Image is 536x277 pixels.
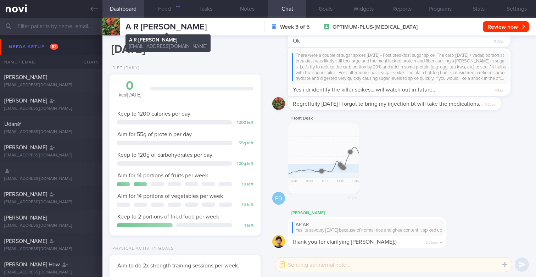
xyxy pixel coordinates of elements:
div: There were a couple of sugar spikes [DATE] - Post breakfast sugar spike: The carb ([DATE] + vadai... [292,53,506,81]
div: 10 left [236,182,253,187]
span: [PERSON_NAME] [4,74,47,80]
div: Needs setup [7,42,60,52]
div: Diet (Daily) [110,66,140,71]
div: [PERSON_NAME] [288,209,468,217]
span: [PERSON_NAME] [4,145,47,150]
div: kcal [DATE] [117,80,143,99]
strong: Week 3 of 5 [280,23,310,31]
div: [EMAIL_ADDRESS][DOMAIN_NAME] [4,270,98,275]
div: [EMAIL_ADDRESS][DOMAIN_NAME] [4,153,98,158]
span: Aim for 55g of protein per day [117,132,192,137]
span: A R [PERSON_NAME] [125,23,207,31]
div: Front Desk [288,114,380,123]
span: [PERSON_NAME] [4,192,47,197]
span: thank you for clarifying [PERSON_NAME]:) [293,239,397,245]
div: 14 left [236,203,253,208]
span: Aim for 14 portions of vegetables per week [117,193,223,199]
span: [PERSON_NAME] [4,238,47,244]
span: Yes i di identify the killer spikes… will watch out in future.. [293,87,435,93]
div: Yes its savoury [DATE] because of normal rice and ghee content it spiked up [292,228,442,233]
span: 97 [50,44,58,50]
span: 11:02am [494,37,506,44]
div: [EMAIL_ADDRESS][DOMAIN_NAME] [4,106,98,111]
span: Keep to 2 portions of fried food per week [117,214,219,220]
button: Review now [483,21,529,32]
span: 2:25pm [426,238,438,245]
span: Regretfully [DATE] i forgot to bring my injection bt will take the medications.. [293,101,482,107]
div: [EMAIL_ADDRESS][DOMAIN_NAME] [4,129,98,135]
span: UdaraY [4,121,22,127]
div: [EMAIL_ADDRESS][DOMAIN_NAME] [4,200,98,205]
div: [EMAIL_ADDRESS][DOMAIN_NAME] [4,223,98,228]
span: [PERSON_NAME] [4,98,47,104]
span: 1:41pm [348,194,357,200]
img: Photo by Front Desk [288,123,359,194]
span: Keep to 1200 calories per day [117,111,190,117]
span: Aim to do 2x strength training sessions per week. [117,263,239,268]
div: FD [272,192,285,205]
span: OPTIMUM-PLUS-[MEDICAL_DATA] [333,24,418,31]
div: Chats [74,55,102,69]
div: 120 g left [236,161,253,167]
div: [EMAIL_ADDRESS][DOMAIN_NAME] [4,83,98,88]
span: Ok [293,38,300,44]
span: [PERSON_NAME] [4,215,47,221]
div: 1 left [236,223,253,228]
div: [EMAIL_ADDRESS][DOMAIN_NAME] [4,176,98,182]
span: [PERSON_NAME] How [4,262,60,267]
span: 11:52am [485,100,496,107]
div: Physical Activity Goals [110,246,174,251]
div: 1200 left [236,120,253,126]
div: 55 g left [236,141,253,146]
span: Aim for 14 portions of fruits per week [117,173,208,178]
div: AP AR [292,222,442,228]
div: 0 [117,80,143,92]
div: [EMAIL_ADDRESS][DOMAIN_NAME] [4,246,98,252]
span: Keep to 120g of carbohydrates per day [117,152,212,158]
span: 11:43am [495,86,506,93]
